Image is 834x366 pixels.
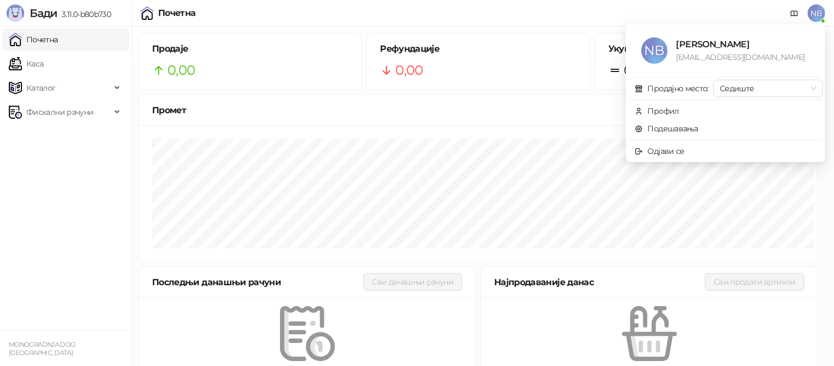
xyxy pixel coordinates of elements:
div: Продајно место: [648,82,709,95]
div: [EMAIL_ADDRESS][DOMAIN_NAME] [676,51,810,63]
span: Седиште [720,80,816,97]
div: Одјави се [648,145,685,157]
div: Профил [648,105,679,117]
a: Подешавања [635,124,698,134]
div: [PERSON_NAME] [676,37,810,51]
span: NB [641,37,668,64]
